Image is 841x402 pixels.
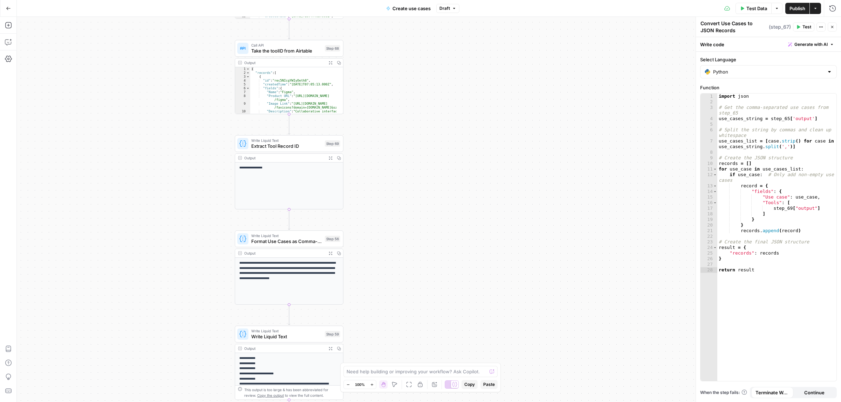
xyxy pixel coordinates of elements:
span: 100% [355,382,365,387]
button: Copy [461,380,478,389]
label: Function [700,84,837,91]
span: Toggle code folding, rows 13 through 15 [246,18,250,22]
span: Test [802,24,811,30]
div: 3 [235,75,250,79]
div: 14 [700,189,717,194]
div: 5 [700,122,717,127]
span: Publish [789,5,805,12]
g: Edge from step_69 to step_56 [288,209,290,230]
span: Extract Tool Record ID [251,143,322,150]
div: 20 [700,222,717,228]
div: 22 [700,234,717,239]
span: Toggle code folding, rows 12 through 21 [713,172,717,178]
span: ( step_67 ) [769,23,791,30]
span: Copy [464,381,475,388]
div: 23 [700,239,717,245]
span: Toggle code folding, rows 24 through 26 [713,245,717,250]
span: Toggle code folding, rows 16 through 18 [713,200,717,206]
button: Create use cases [382,3,435,14]
div: This output is too large & has been abbreviated for review. to view the full content. [244,387,340,398]
span: Draft [439,5,450,12]
span: Write Liquid Text [251,328,322,334]
div: 21 [700,228,717,234]
span: Toggle code folding, rows 1 through 24 [246,67,250,71]
div: Call APITake the toolID from AirtableStep 68Output{ "records":[ { "id":"rec5NIcgYWIyOeth8", "crea... [235,40,343,114]
span: Paste [483,381,495,388]
div: 26 [700,256,717,262]
div: Output [244,155,324,161]
g: Edge from step_56 to step_59 [288,305,290,325]
g: Edge from step_55 to step_68 [288,19,290,39]
span: Toggle code folding, rows 13 through 20 [713,183,717,189]
div: 17 [700,206,717,211]
div: Step 68 [325,45,340,51]
div: 2 [700,99,717,105]
span: Write Liquid Text [251,138,322,143]
div: 4 [700,116,717,122]
div: Output [244,250,324,256]
div: Step 69 [325,140,340,147]
div: 1 [700,93,717,99]
textarea: Convert Use Cases to JSON Records [700,20,767,34]
span: Write Liquid Text [251,333,322,340]
div: 15 [700,194,717,200]
div: Step 56 [325,236,340,242]
span: Toggle code folding, rows 14 through 19 [713,189,717,194]
div: 9 [235,102,250,110]
span: Toggle code folding, rows 6 through 21 [246,86,250,90]
div: 6 [235,86,250,90]
span: Test Data [746,5,767,12]
span: Format Use Cases as Comma-Separated String [251,238,322,245]
span: Take the toolID from Airtable [251,47,322,54]
span: Write Liquid Text [251,233,322,238]
div: 13 [235,18,250,22]
button: Continue [793,387,835,398]
div: 6 [700,127,717,138]
div: 8 [700,150,717,155]
input: Python [713,68,824,75]
div: 16 [700,200,717,206]
div: Step 59 [325,331,340,337]
button: Generate with AI [785,40,837,49]
div: 9 [700,155,717,161]
button: Draft [436,4,459,13]
span: Toggle code folding, rows 11 through 21 [713,166,717,172]
div: 1 [235,67,250,71]
div: 3 [700,105,717,116]
span: Toggle code folding, rows 3 through 22 [246,75,250,79]
button: Test Data [736,3,771,14]
div: 11 [700,166,717,172]
div: 7 [700,138,717,150]
span: Create use cases [392,5,431,12]
div: 13 [700,183,717,189]
div: 8 [235,94,250,102]
div: Output [244,60,324,65]
div: 4 [235,79,250,83]
button: Test [793,22,814,32]
span: Toggle code folding, rows 2 through 23 [246,71,250,75]
div: 27 [700,262,717,267]
div: Output [244,346,324,351]
span: Copy the output [257,393,284,397]
button: Paste [480,380,498,389]
span: Continue [804,389,825,396]
a: When the step fails: [700,389,747,396]
div: 5 [235,83,250,86]
div: 7 [235,90,250,94]
div: 28 [700,267,717,273]
div: 24 [700,245,717,250]
label: Select Language [700,56,837,63]
div: Write code [696,37,841,51]
div: Write Liquid TextFormat Use Cases as Comma-Separated StringStep 56Output**** **** **** **** **** ... [235,230,343,305]
button: Publish [785,3,809,14]
div: 18 [700,211,717,217]
div: 10 [700,161,717,166]
div: 19 [700,217,717,222]
div: 25 [700,250,717,256]
span: Call API [251,42,322,48]
span: Generate with AI [794,41,828,48]
div: 2 [235,71,250,75]
div: 12 [700,172,717,183]
g: Edge from step_68 to step_69 [288,114,290,134]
